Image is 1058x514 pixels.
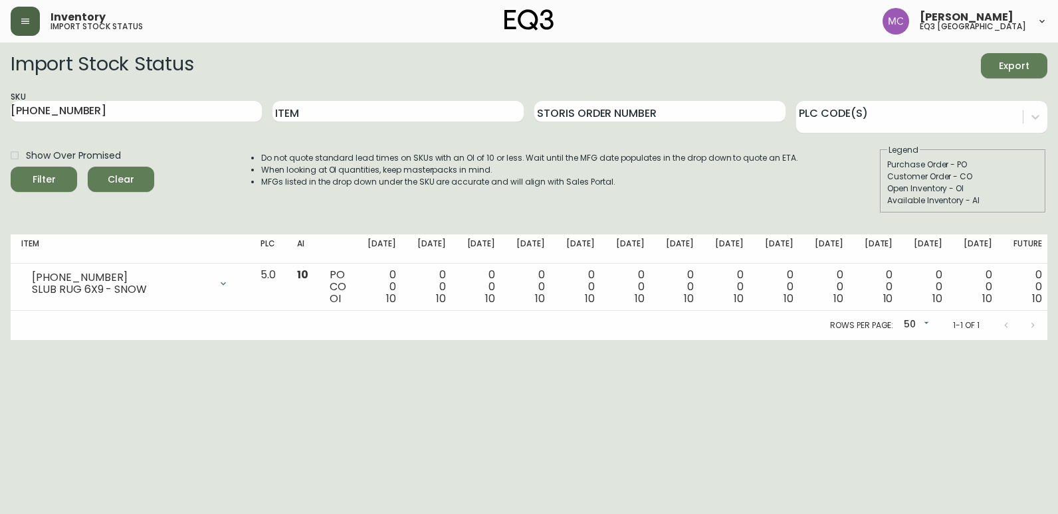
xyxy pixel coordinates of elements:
div: 0 0 [368,269,396,305]
th: Item [11,234,250,264]
li: Do not quote standard lead times on SKUs with an OI of 10 or less. Wait until the MFG date popula... [261,152,798,164]
span: OI [330,291,341,306]
span: 10 [535,291,545,306]
div: Filter [33,171,56,188]
span: Inventory [51,12,106,23]
button: Filter [11,167,77,192]
div: 50 [899,314,932,336]
h2: Import Stock Status [11,53,193,78]
div: Open Inventory - OI [887,183,1039,195]
span: 10 [784,291,793,306]
div: PO CO [330,269,346,305]
th: [DATE] [953,234,1003,264]
div: 0 0 [715,269,744,305]
span: 10 [883,291,893,306]
th: [DATE] [605,234,655,264]
th: [DATE] [457,234,506,264]
th: [DATE] [357,234,407,264]
span: Show Over Promised [26,149,121,163]
span: 10 [1032,291,1042,306]
div: 0 0 [914,269,942,305]
div: [PHONE_NUMBER]SLUB RUG 6X9 - SNOW [21,269,239,298]
div: 0 0 [616,269,645,305]
span: 10 [635,291,645,306]
button: Clear [88,167,154,192]
button: Export [981,53,1047,78]
span: 10 [485,291,495,306]
div: 0 0 [516,269,545,305]
th: Future [1003,234,1053,264]
span: 10 [585,291,595,306]
span: 10 [297,267,308,282]
div: Customer Order - CO [887,171,1039,183]
p: Rows per page: [830,319,893,331]
th: [DATE] [655,234,705,264]
span: 10 [833,291,843,306]
th: [DATE] [506,234,556,264]
th: [DATE] [407,234,457,264]
img: 6dbdb61c5655a9a555815750a11666cc [883,8,909,35]
th: [DATE] [704,234,754,264]
th: [DATE] [754,234,804,264]
div: [PHONE_NUMBER] [32,272,210,284]
div: 0 0 [865,269,893,305]
div: 0 0 [1013,269,1042,305]
img: logo [504,9,554,31]
th: PLC [250,234,286,264]
span: 10 [684,291,694,306]
span: 10 [734,291,744,306]
h5: eq3 [GEOGRAPHIC_DATA] [920,23,1026,31]
th: [DATE] [556,234,605,264]
div: 0 0 [815,269,843,305]
div: Purchase Order - PO [887,159,1039,171]
th: AI [286,234,319,264]
div: 0 0 [417,269,446,305]
span: Export [992,58,1037,74]
div: 0 0 [566,269,595,305]
span: Clear [98,171,144,188]
span: 10 [386,291,396,306]
li: When looking at OI quantities, keep masterpacks in mind. [261,164,798,176]
div: 0 0 [964,269,992,305]
th: [DATE] [903,234,953,264]
span: 10 [932,291,942,306]
td: 5.0 [250,264,286,311]
li: MFGs listed in the drop down under the SKU are accurate and will align with Sales Portal. [261,176,798,188]
div: SLUB RUG 6X9 - SNOW [32,284,210,296]
div: Available Inventory - AI [887,195,1039,207]
div: 0 0 [765,269,793,305]
legend: Legend [887,144,920,156]
div: 0 0 [666,269,694,305]
p: 1-1 of 1 [953,319,980,331]
span: 10 [982,291,992,306]
div: 0 0 [467,269,496,305]
h5: import stock status [51,23,143,31]
th: [DATE] [804,234,854,264]
span: 10 [436,291,446,306]
span: [PERSON_NAME] [920,12,1013,23]
th: [DATE] [854,234,904,264]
